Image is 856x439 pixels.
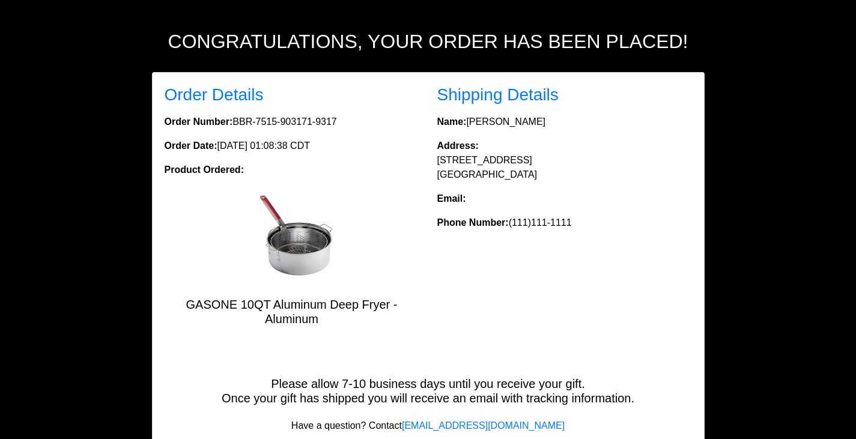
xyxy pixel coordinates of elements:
h5: Please allow 7-10 business days until you receive your gift. [153,377,704,391]
strong: Phone Number: [437,217,509,228]
h3: Shipping Details [437,85,692,105]
strong: Product Ordered: [165,165,244,175]
h3: Order Details [165,85,419,105]
p: BBR-7515-903171-9317 [165,115,419,129]
strong: Email: [437,193,466,204]
img: GASONE 10QT Aluminum Deep Fryer - Aluminum [244,192,340,288]
p: [PERSON_NAME] [437,115,692,129]
strong: Order Date: [165,141,217,151]
h6: Have a question? Contact [153,420,704,431]
h5: Once your gift has shipped you will receive an email with tracking information. [153,391,704,405]
h5: GASONE 10QT Aluminum Deep Fryer - Aluminum [165,297,419,326]
strong: Address: [437,141,479,151]
strong: Order Number: [165,117,233,127]
p: [DATE] 01:08:38 CDT [165,139,419,153]
a: [EMAIL_ADDRESS][DOMAIN_NAME] [402,420,565,431]
p: [STREET_ADDRESS] [GEOGRAPHIC_DATA] [437,139,692,182]
h2: Congratulations, your order has been placed! [95,30,762,53]
p: (111)111-1111 [437,216,692,230]
strong: Name: [437,117,467,127]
